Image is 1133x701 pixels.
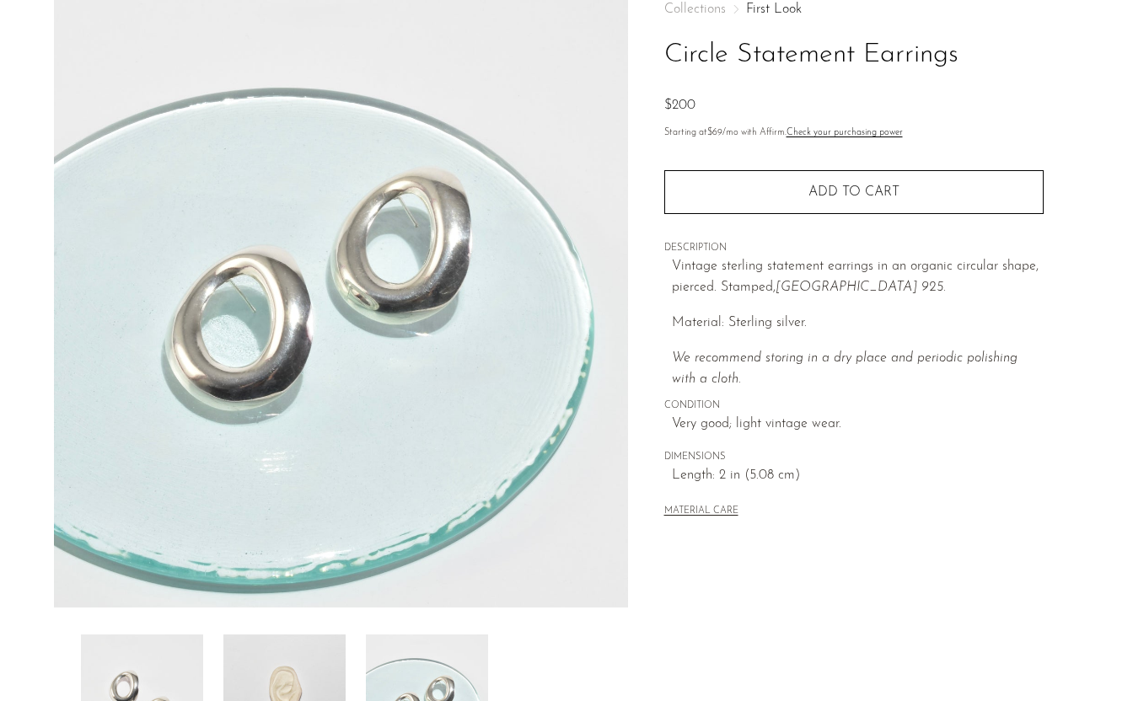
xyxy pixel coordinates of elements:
span: DESCRIPTION [664,241,1044,256]
a: First Look [746,3,802,16]
span: CONDITION [664,399,1044,414]
span: $200 [664,99,695,112]
span: Length: 2 in (5.08 cm) [672,465,1044,487]
button: MATERIAL CARE [664,506,738,518]
span: DIMENSIONS [664,450,1044,465]
i: We recommend storing in a dry place and periodic polishing with a cloth. [672,351,1018,387]
span: Collections [664,3,726,16]
button: Add to cart [664,170,1044,214]
nav: Breadcrumbs [664,3,1044,16]
span: Very good; light vintage wear. [672,414,1044,436]
em: [GEOGRAPHIC_DATA] 925. [776,281,946,294]
p: Starting at /mo with Affirm. [664,126,1044,141]
p: Material: Sterling silver. [672,313,1044,334]
p: Vintage sterling statement earrings in an organic circular shape, pierced. Stamped, [672,256,1044,299]
h1: Circle Statement Earrings [664,34,1044,77]
span: $69 [707,128,722,137]
span: Add to cart [808,185,899,199]
a: Check your purchasing power - Learn more about Affirm Financing (opens in modal) [787,128,903,137]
